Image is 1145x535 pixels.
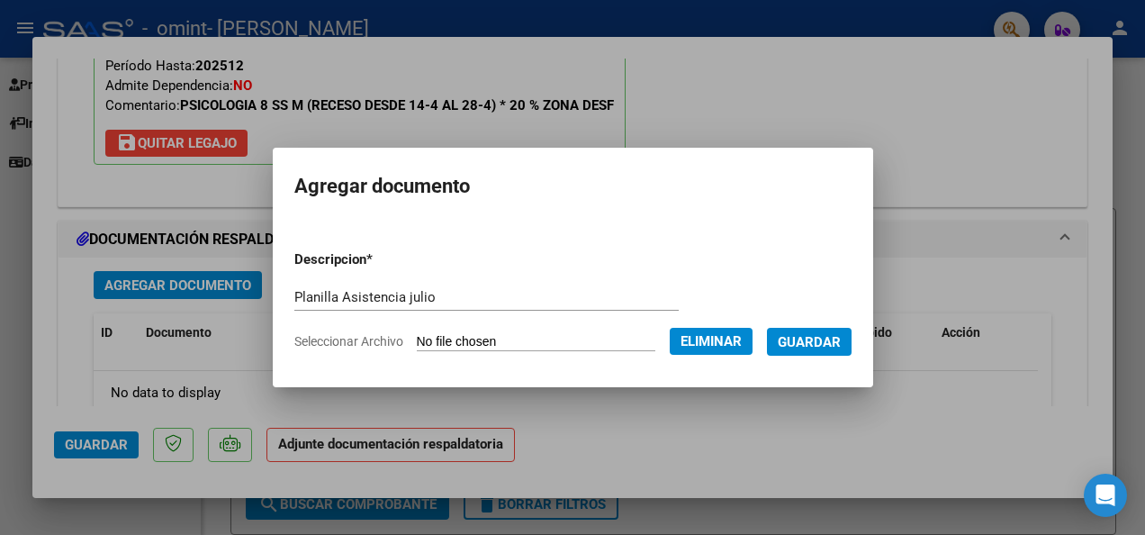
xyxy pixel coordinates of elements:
span: Eliminar [681,333,742,349]
button: Guardar [767,328,852,356]
h2: Agregar documento [294,169,852,204]
button: Eliminar [670,328,753,355]
span: Seleccionar Archivo [294,334,403,349]
p: Descripcion [294,249,462,270]
span: Guardar [778,334,841,350]
div: Open Intercom Messenger [1084,474,1127,517]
